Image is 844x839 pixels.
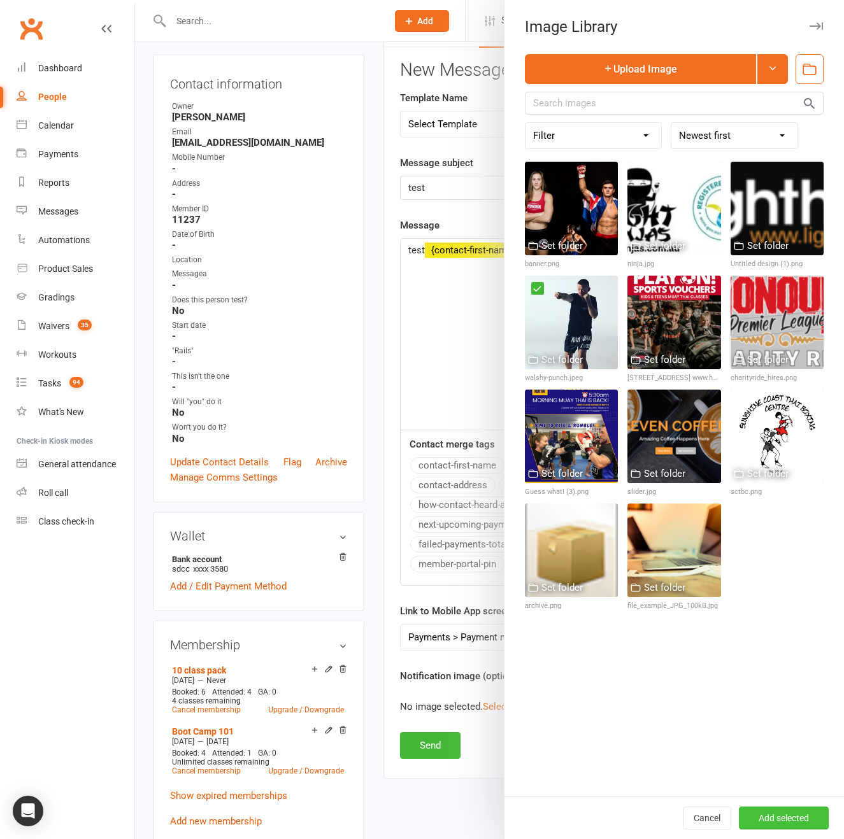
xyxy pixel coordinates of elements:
button: Upload Image [525,54,756,84]
div: Roll call [38,488,68,498]
span: 35 [78,320,92,330]
div: slider.jpg [627,486,720,498]
img: banner.png [525,162,618,255]
div: banner.png [525,258,618,270]
a: Gradings [17,283,134,312]
div: Dashboard [38,63,82,73]
div: Open Intercom Messenger [13,796,43,826]
div: Set folder [541,238,583,253]
a: Clubworx [15,13,47,45]
div: People [38,92,67,102]
div: Reports [38,178,69,188]
a: Calendar [17,111,134,140]
div: sctbc.png [731,486,824,498]
div: Messages [38,206,78,216]
div: General attendance [38,459,116,469]
div: Set folder [644,580,685,595]
button: Cancel [683,807,731,829]
a: Messages [17,197,134,226]
div: Payments [38,149,78,159]
div: Waivers [38,321,69,331]
div: Set folder [541,580,583,595]
img: charityride_hires.png [731,276,824,369]
a: Workouts [17,341,134,369]
div: Workouts [38,349,76,360]
button: Add selected [739,807,829,829]
a: What's New [17,398,134,427]
div: Class check-in [38,516,94,526]
div: Set folder [541,352,583,367]
input: Search images [525,92,824,115]
a: Tasks 94 [17,369,134,398]
div: Product Sales [38,264,93,274]
a: Automations [17,226,134,255]
img: Guess what! (3).png [525,390,618,483]
a: Payments [17,140,134,169]
div: Set folder [644,238,685,253]
img: archive.png [525,504,618,596]
div: Automations [38,235,90,245]
a: Waivers 35 [17,312,134,341]
div: What's New [38,407,84,417]
a: People [17,83,134,111]
div: Untitled design (1).png [731,258,824,270]
div: file_example_JPG_100kB.jpg [627,600,720,612]
div: Guess what! (3).png [525,486,618,498]
div: Set folder [747,238,789,253]
a: General attendance kiosk mode [17,450,134,479]
div: Set folder [644,352,685,367]
div: Calendar [38,120,74,130]
div: Tasks [38,378,61,388]
a: Roll call [17,479,134,507]
a: Reports [17,169,134,197]
span: 94 [69,377,83,388]
div: archive.png [525,600,618,612]
div: Set folder [644,466,685,481]
img: ninja.jpg [627,162,720,255]
img: slider.jpg [627,390,720,483]
div: walshy-punch.jpeg [525,372,618,384]
a: Product Sales [17,255,134,283]
div: ninja.jpg [627,258,720,270]
a: Dashboard [17,54,134,83]
img: Untitled design (1).png [731,162,824,255]
div: Image Library [504,18,844,36]
img: walshy-punch.jpeg [525,276,618,369]
div: Set folder [541,466,583,481]
div: Gradings [38,292,75,302]
div: Set folder [747,352,789,367]
div: Set folder [747,466,789,481]
a: Class kiosk mode [17,507,134,536]
img: sctbc.png [731,390,824,483]
img: file_example_JPG_100kB.jpg [627,504,720,596]
img: 1-5 Currumbin Drive, Capalaba www.honourbayside.com.png [627,276,720,369]
div: [STREET_ADDRESS] www.honourbayside.com.png [627,372,720,384]
div: charityride_hires.png [731,372,824,384]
